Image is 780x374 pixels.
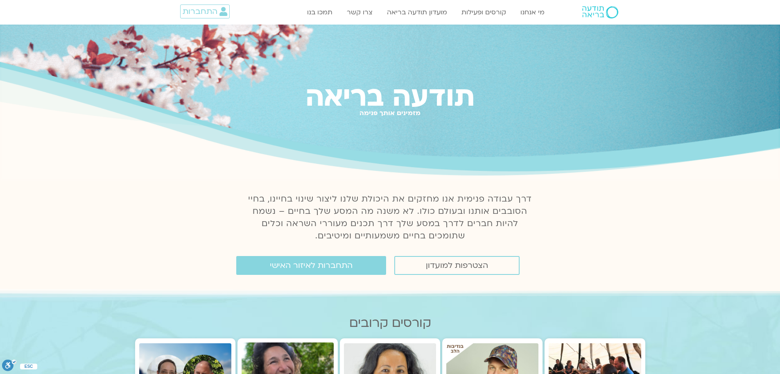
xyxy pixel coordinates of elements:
h2: קורסים קרובים [135,316,645,330]
span: הצטרפות למועדון [426,261,488,270]
span: התחברות לאיזור האישי [270,261,353,270]
p: דרך עבודה פנימית אנו מחזקים את היכולת שלנו ליצור שינוי בחיינו, בחיי הסובבים אותנו ובעולם כולו. לא... [244,193,537,242]
a: התחברות לאיזור האישי [236,256,386,275]
a: תמכו בנו [303,5,337,20]
a: מועדון תודעה בריאה [383,5,451,20]
a: מי אנחנו [516,5,549,20]
a: התחברות [180,5,230,18]
span: התחברות [183,7,217,16]
a: קורסים ופעילות [457,5,510,20]
a: צרו קשר [343,5,377,20]
a: הצטרפות למועדון [394,256,520,275]
img: תודעה בריאה [582,6,618,18]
